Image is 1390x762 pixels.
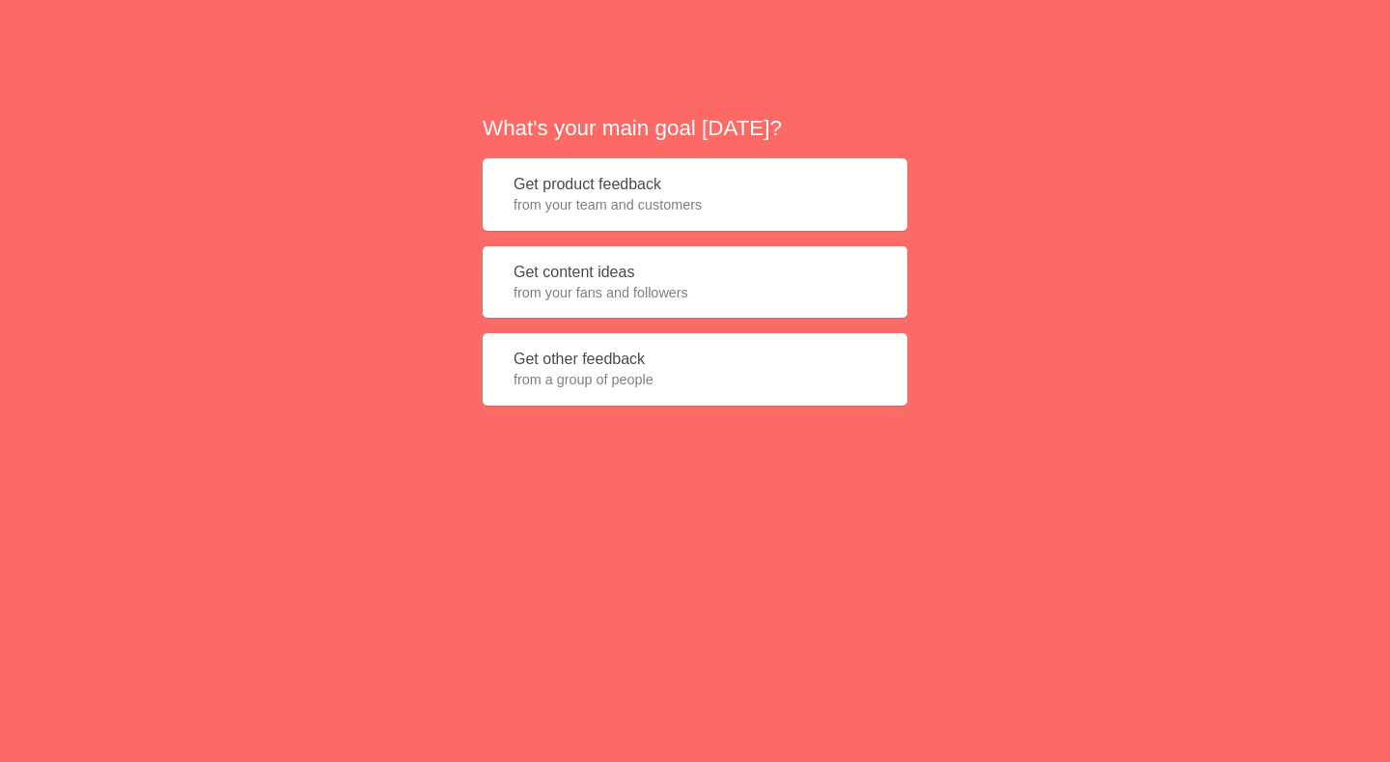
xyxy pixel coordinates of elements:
[483,158,907,231] button: Get product feedbackfrom your team and customers
[483,333,907,406] button: Get other feedbackfrom a group of people
[483,246,907,319] button: Get content ideasfrom your fans and followers
[514,283,876,302] span: from your fans and followers
[514,370,876,389] span: from a group of people
[483,113,907,143] h2: What's your main goal [DATE]?
[514,195,876,214] span: from your team and customers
